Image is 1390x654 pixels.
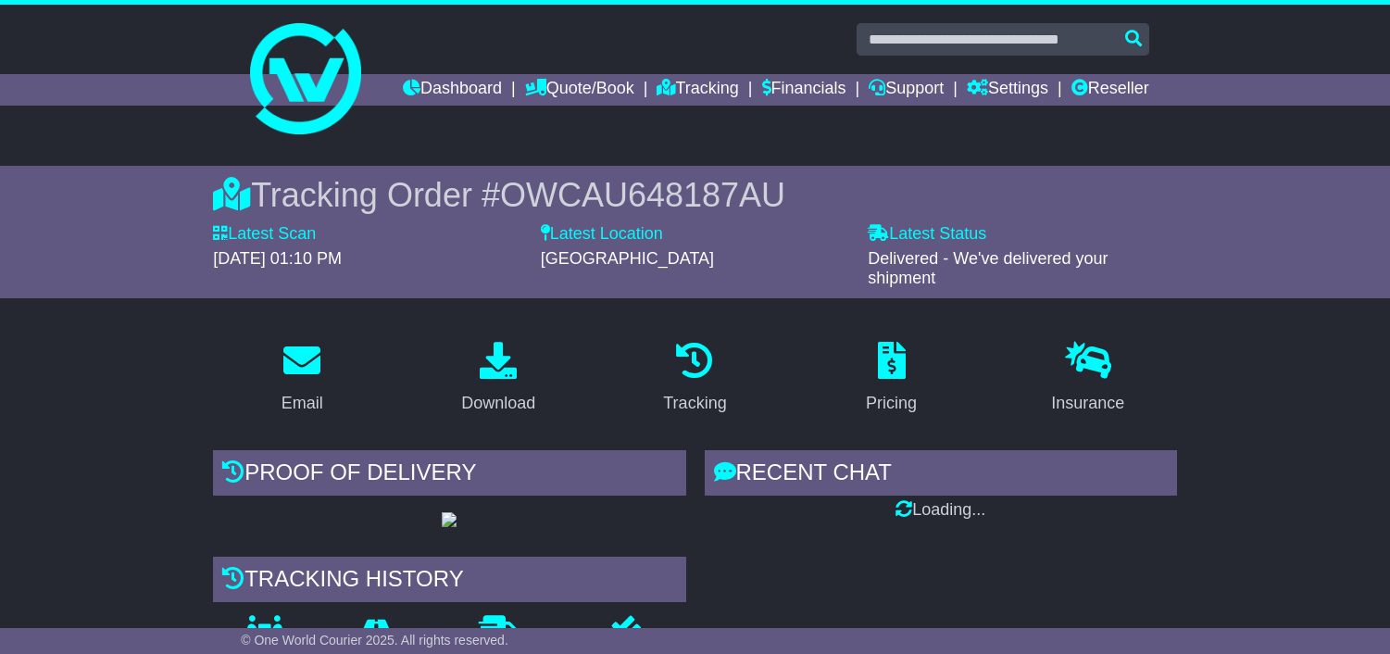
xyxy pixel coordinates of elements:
span: [GEOGRAPHIC_DATA] [541,249,714,268]
label: Latest Status [868,224,986,245]
div: Insurance [1051,391,1124,416]
span: [DATE] 01:10 PM [213,249,342,268]
span: OWCAU648187AU [500,176,785,214]
span: © One World Courier 2025. All rights reserved. [241,633,508,648]
a: Download [449,335,547,422]
a: Pricing [854,335,929,422]
a: Dashboard [403,74,502,106]
a: Tracking [651,335,738,422]
div: Download [461,391,535,416]
div: Tracking [663,391,726,416]
a: Reseller [1071,74,1149,106]
div: RECENT CHAT [705,450,1177,500]
div: Email [282,391,323,416]
div: Proof of Delivery [213,450,685,500]
div: Pricing [866,391,917,416]
a: Tracking [657,74,738,106]
a: Financials [762,74,846,106]
a: Quote/Book [525,74,634,106]
a: Insurance [1039,335,1136,422]
div: Tracking history [213,557,685,607]
a: Email [269,335,335,422]
div: Loading... [705,500,1177,521]
label: Latest Location [541,224,663,245]
label: Latest Scan [213,224,316,245]
a: Support [869,74,944,106]
a: Settings [967,74,1048,106]
span: Delivered - We've delivered your shipment [868,249,1108,288]
div: Tracking Order # [213,175,1177,215]
img: GetPodImage [442,512,457,527]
